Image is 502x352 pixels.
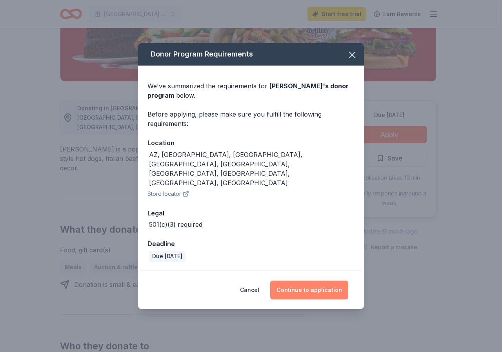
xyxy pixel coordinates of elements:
[147,81,355,100] div: We've summarized the requirements for below.
[147,138,355,148] div: Location
[149,251,186,262] div: Due [DATE]
[147,109,355,128] div: Before applying, please make sure you fulfill the following requirements:
[147,239,355,249] div: Deadline
[147,208,355,218] div: Legal
[240,281,259,299] button: Cancel
[149,220,202,229] div: 501(c)(3) required
[149,150,355,188] div: AZ, [GEOGRAPHIC_DATA], [GEOGRAPHIC_DATA], [GEOGRAPHIC_DATA], [GEOGRAPHIC_DATA], [GEOGRAPHIC_DATA]...
[138,43,364,66] div: Donor Program Requirements
[270,281,348,299] button: Continue to application
[147,189,189,199] button: Store locator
